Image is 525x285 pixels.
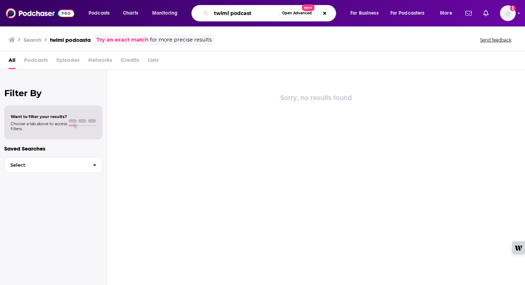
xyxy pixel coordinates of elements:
button: Send feedback [478,37,514,43]
div: Search podcasts, credits, & more... [198,5,343,21]
a: All [9,54,15,69]
span: Open Advanced [282,11,312,15]
span: for more precise results [150,36,212,44]
span: New [302,4,315,11]
span: Episodes [56,54,80,69]
h2: Filter By [4,88,102,98]
button: open menu [84,8,119,19]
a: Try an exact match [96,36,149,44]
button: open menu [386,8,435,19]
span: Select [5,163,87,167]
span: Podcasts [24,54,48,69]
button: open menu [435,8,461,19]
span: For Business [350,8,379,18]
svg: Add a profile image [510,5,516,11]
span: Lists [148,54,159,69]
a: Show notifications dropdown [480,7,491,19]
h3: Search [24,36,41,43]
button: open menu [147,8,187,19]
a: Charts [118,8,142,19]
span: Choose a tab above to access filters. [11,121,67,131]
h3: twiml podcasta [50,36,91,43]
button: Select [4,157,102,173]
img: Podchaser - Follow, Share and Rate Podcasts [6,6,74,20]
span: Credits [121,54,139,69]
span: Monitoring [152,8,177,18]
p: Saved Searches [4,145,102,152]
span: Want to filter your results? [11,114,67,119]
span: Podcasts [89,8,110,18]
a: Show notifications dropdown [462,7,475,19]
button: Show profile menu [500,5,516,21]
span: Logged in as OutCastPodChaser [500,5,516,21]
span: Charts [123,8,138,18]
button: Open AdvancedNew [279,9,315,18]
span: More [440,8,452,18]
img: User Profile [500,5,516,21]
span: For Podcasters [390,8,425,18]
div: Sorry, no results found [107,92,525,104]
input: Search podcasts, credits, & more... [211,8,279,19]
button: open menu [345,8,387,19]
span: Networks [88,54,112,69]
